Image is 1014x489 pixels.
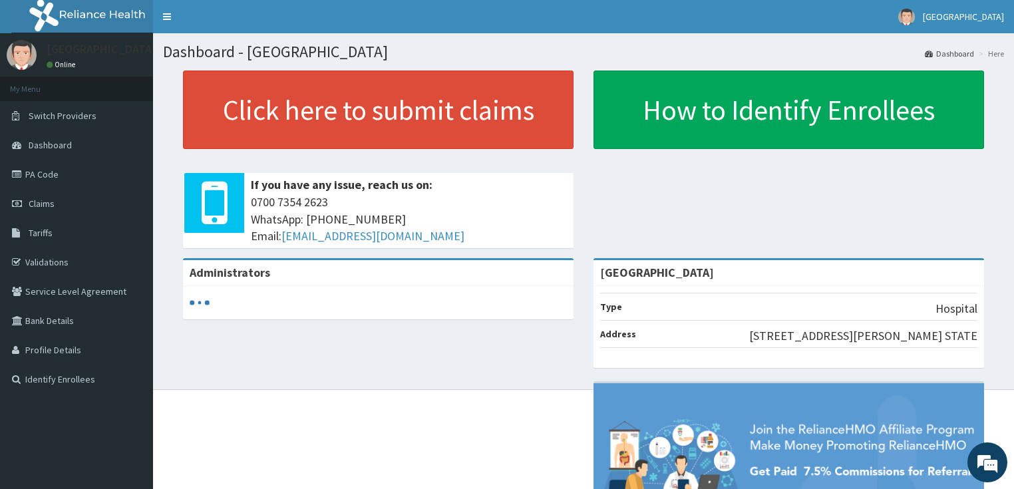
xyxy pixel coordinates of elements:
[600,301,622,313] b: Type
[47,43,156,55] p: [GEOGRAPHIC_DATA]
[975,48,1004,59] li: Here
[600,265,714,280] strong: [GEOGRAPHIC_DATA]
[593,71,984,149] a: How to Identify Enrollees
[251,177,432,192] b: If you have any issue, reach us on:
[281,228,464,244] a: [EMAIL_ADDRESS][DOMAIN_NAME]
[29,198,55,210] span: Claims
[935,300,977,317] p: Hospital
[923,11,1004,23] span: [GEOGRAPHIC_DATA]
[163,43,1004,61] h1: Dashboard - [GEOGRAPHIC_DATA]
[29,139,72,151] span: Dashboard
[600,328,636,340] b: Address
[7,40,37,70] img: User Image
[749,327,977,345] p: [STREET_ADDRESS][PERSON_NAME] STATE
[47,60,79,69] a: Online
[29,227,53,239] span: Tariffs
[190,293,210,313] svg: audio-loading
[183,71,574,149] a: Click here to submit claims
[190,265,270,280] b: Administrators
[29,110,96,122] span: Switch Providers
[898,9,915,25] img: User Image
[251,194,567,245] span: 0700 7354 2623 WhatsApp: [PHONE_NUMBER] Email:
[925,48,974,59] a: Dashboard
